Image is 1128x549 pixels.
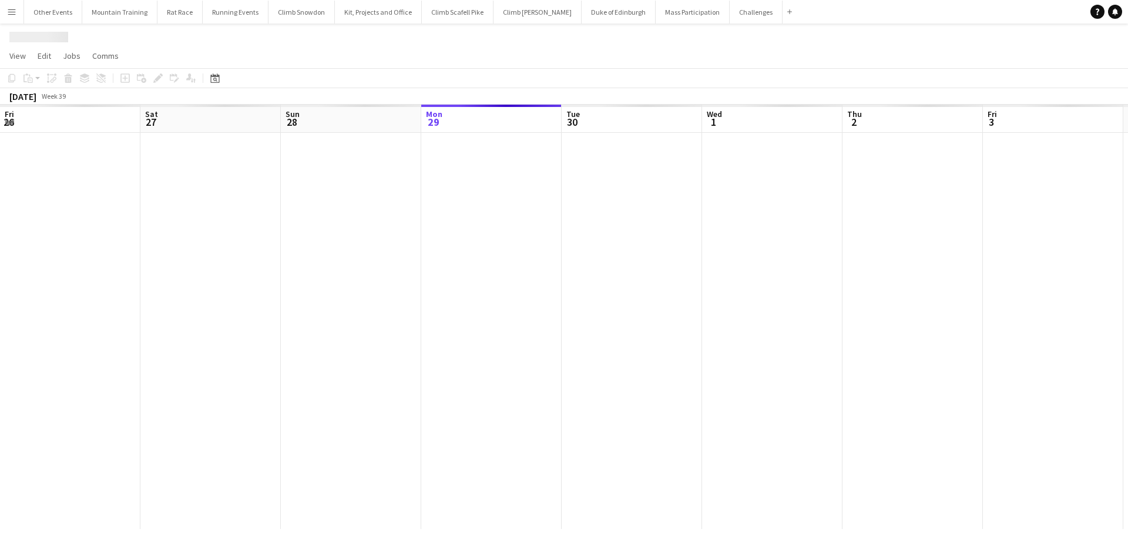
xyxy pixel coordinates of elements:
span: 27 [143,115,158,129]
span: 29 [424,115,442,129]
button: Kit, Projects and Office [335,1,422,24]
a: Jobs [58,48,85,63]
span: Fri [5,109,14,119]
span: 3 [986,115,997,129]
button: Mass Participation [656,1,730,24]
span: Mon [426,109,442,119]
span: View [9,51,26,61]
a: View [5,48,31,63]
button: Duke of Edinburgh [582,1,656,24]
button: Other Events [24,1,82,24]
span: Sat [145,109,158,119]
span: Jobs [63,51,80,61]
div: [DATE] [9,91,36,102]
span: Thu [847,109,862,119]
span: Comms [92,51,119,61]
span: Tue [566,109,580,119]
button: Climb Snowdon [268,1,335,24]
a: Comms [88,48,123,63]
span: Fri [988,109,997,119]
span: Wed [707,109,722,119]
button: Running Events [203,1,268,24]
a: Edit [33,48,56,63]
button: Mountain Training [82,1,157,24]
span: Sun [286,109,300,119]
button: Climb Scafell Pike [422,1,493,24]
button: Challenges [730,1,783,24]
span: 1 [705,115,722,129]
span: Edit [38,51,51,61]
span: 28 [284,115,300,129]
span: 30 [565,115,580,129]
button: Rat Race [157,1,203,24]
span: 26 [3,115,14,129]
span: Week 39 [39,92,68,101]
button: Climb [PERSON_NAME] [493,1,582,24]
span: 2 [845,115,862,129]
